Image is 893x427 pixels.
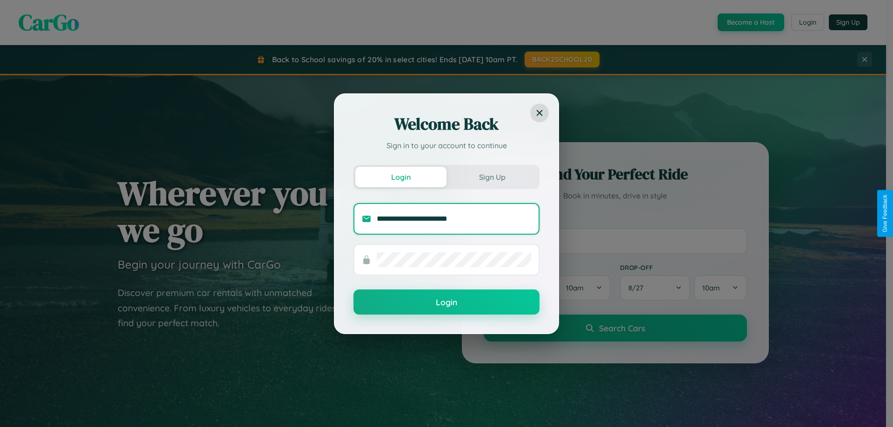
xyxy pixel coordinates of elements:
[446,167,538,187] button: Sign Up
[353,289,540,315] button: Login
[882,195,888,232] div: Give Feedback
[355,167,446,187] button: Login
[353,113,540,135] h2: Welcome Back
[353,140,540,151] p: Sign in to your account to continue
